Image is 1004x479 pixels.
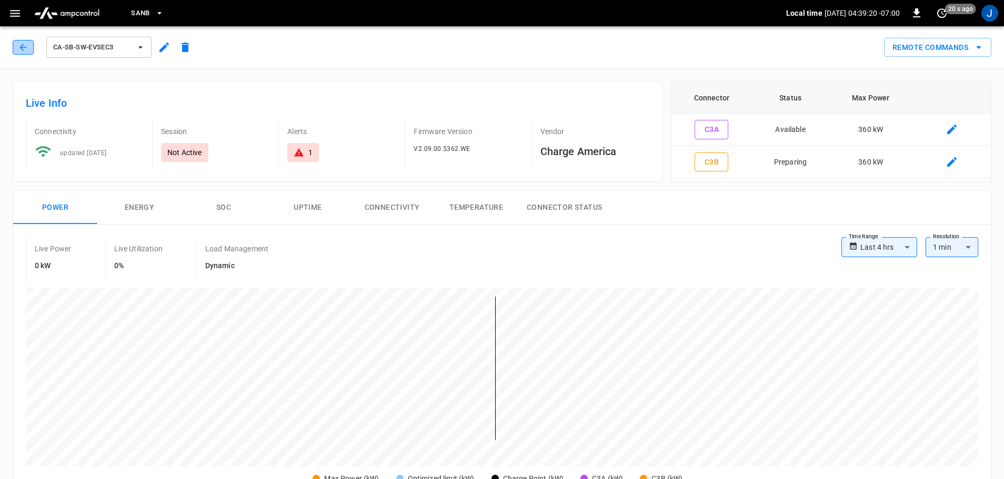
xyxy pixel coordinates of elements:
[35,260,72,272] h6: 0 kW
[671,82,991,178] table: connector table
[205,260,268,272] h6: Dynamic
[752,114,829,146] td: Available
[786,8,822,18] p: Local time
[884,38,991,57] button: Remote Commands
[849,232,878,241] label: Time Range
[46,37,152,58] button: ca-sb-sw-evseC3
[434,191,518,225] button: Temperature
[829,114,913,146] td: 360 kW
[518,191,610,225] button: Connector Status
[161,126,270,137] p: Session
[97,191,182,225] button: Energy
[60,149,107,157] span: updated [DATE]
[752,82,829,114] th: Status
[266,191,350,225] button: Uptime
[860,237,917,257] div: Last 4 hrs
[182,191,266,225] button: SOC
[829,146,913,179] td: 360 kW
[127,3,168,24] button: SanB
[884,38,991,57] div: remote commands options
[933,232,959,241] label: Resolution
[752,146,829,179] td: Preparing
[53,42,131,54] span: ca-sb-sw-evseC3
[414,126,523,137] p: Firmware Version
[35,126,144,137] p: Connectivity
[414,145,470,152] span: V2.09.00.5362.WE
[540,143,649,160] h6: Charge America
[131,7,150,19] span: SanB
[35,243,72,254] p: Live Power
[13,191,97,225] button: Power
[287,126,396,137] p: Alerts
[695,152,728,172] button: C3B
[26,95,649,111] h6: Live Info
[205,243,268,254] p: Load Management
[945,4,976,14] span: 20 s ago
[695,120,728,139] button: C3A
[933,5,950,22] button: set refresh interval
[671,82,752,114] th: Connector
[167,147,202,158] p: Not Active
[350,191,434,225] button: Connectivity
[308,147,313,158] div: 1
[829,82,913,114] th: Max Power
[981,5,998,22] div: profile-icon
[825,8,900,18] p: [DATE] 04:39:20 -07:00
[30,3,104,23] img: ampcontrol.io logo
[926,237,978,257] div: 1 min
[540,126,649,137] p: Vendor
[114,243,163,254] p: Live Utilization
[114,260,163,272] h6: 0%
